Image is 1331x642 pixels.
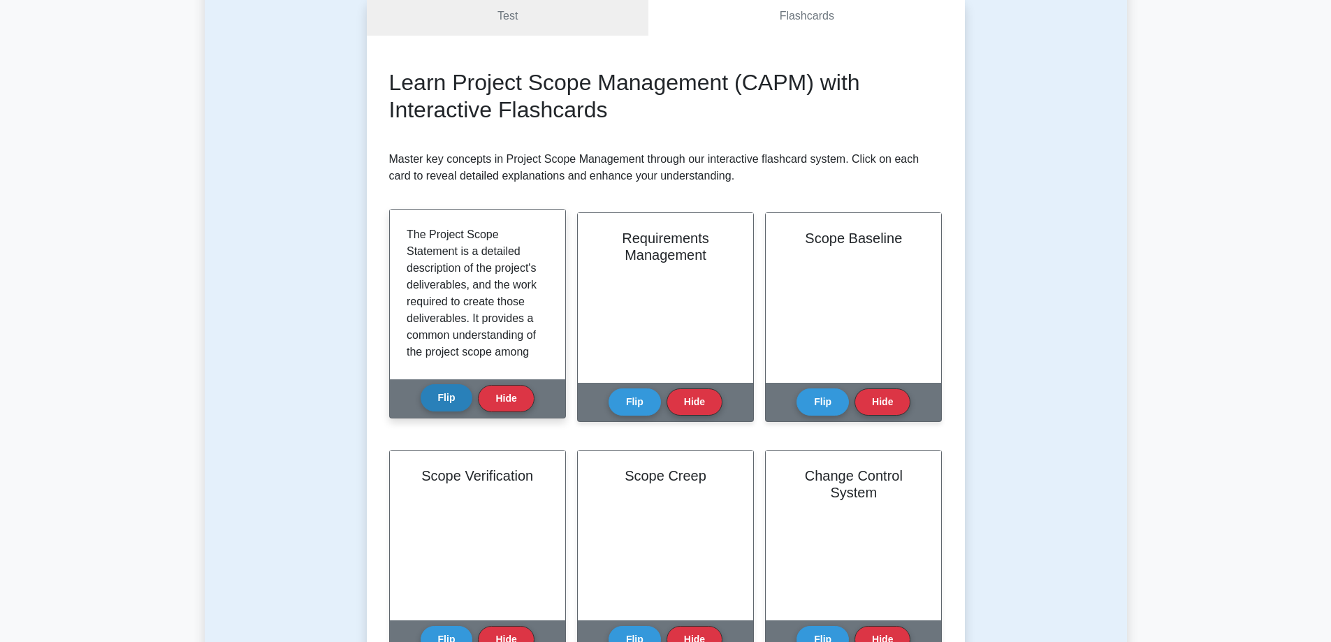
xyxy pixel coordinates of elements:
[854,388,910,416] button: Hide
[667,388,722,416] button: Hide
[609,388,661,416] button: Flip
[389,69,943,123] h2: Learn Project Scope Management (CAPM) with Interactive Flashcards
[421,384,473,411] button: Flip
[595,467,736,484] h2: Scope Creep
[797,388,849,416] button: Flip
[389,151,943,184] p: Master key concepts in Project Scope Management through our interactive flashcard system. Click o...
[407,467,548,484] h2: Scope Verification
[783,467,924,501] h2: Change Control System
[783,230,924,247] h2: Scope Baseline
[478,385,534,412] button: Hide
[407,226,543,562] p: The Project Scope Statement is a detailed description of the project's deliverables, and the work...
[595,230,736,263] h2: Requirements Management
